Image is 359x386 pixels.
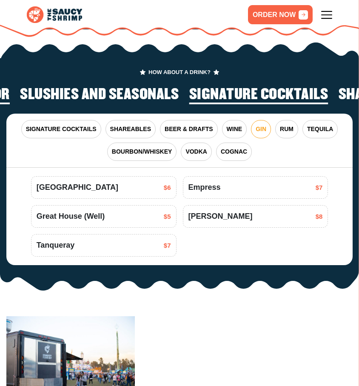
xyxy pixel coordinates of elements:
span: BOURBON/WHISKEY [112,147,172,156]
span: GIN [256,125,266,134]
button: RUM [275,120,298,138]
button: BOURBON/WHISKEY [107,143,177,161]
button: COGNAC [216,143,252,161]
a: ORDER NOW [248,5,313,24]
li: 6 of 6 [20,86,179,105]
span: [PERSON_NAME] [188,211,253,222]
span: VODKA [185,147,207,156]
h2: Signature Cocktails [189,86,328,103]
span: WINE [227,125,242,134]
button: GIN [251,120,271,138]
span: BEER & DRAFTS [165,125,213,134]
span: Empress [188,182,221,193]
span: SIGNATURE COCKTAILS [26,125,97,134]
button: SHAREABLES [105,120,156,138]
span: $7 [316,183,323,193]
li: 1 of 6 [189,86,328,105]
button: TEQUILA [302,120,338,138]
img: logo [27,6,82,23]
span: $7 [164,241,171,251]
button: BEER & DRAFTS [160,120,218,138]
h2: Slushies and Seasonals [20,86,179,103]
button: WINE [222,120,247,138]
span: $8 [316,212,323,222]
span: RUM [280,125,293,134]
span: Great House (Well) [37,211,105,222]
span: TEQUILA [307,125,333,134]
span: [GEOGRAPHIC_DATA] [37,182,118,193]
span: $5 [164,212,171,222]
span: COGNAC [221,147,247,156]
span: Tanqueray [37,240,75,251]
button: SIGNATURE COCKTAILS [21,120,101,138]
span: SHAREABLES [110,125,151,134]
span: HOW ABOUT A DRINK? [140,69,219,75]
span: $6 [164,183,171,193]
button: VODKA [181,143,212,161]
